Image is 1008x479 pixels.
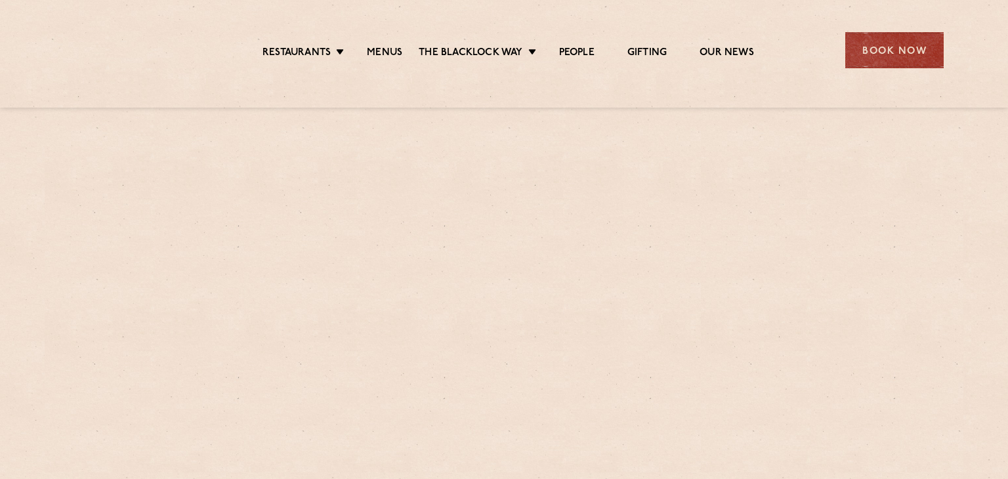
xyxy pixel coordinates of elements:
[262,47,331,61] a: Restaurants
[845,32,944,68] div: Book Now
[700,47,754,61] a: Our News
[627,47,667,61] a: Gifting
[64,12,178,88] img: svg%3E
[367,47,402,61] a: Menus
[419,47,522,61] a: The Blacklock Way
[559,47,595,61] a: People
